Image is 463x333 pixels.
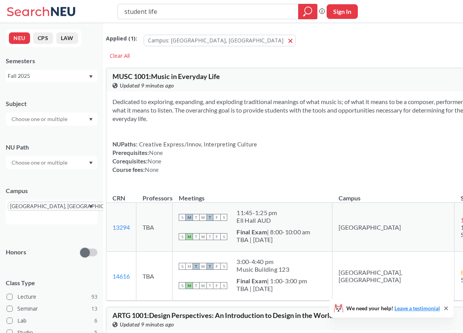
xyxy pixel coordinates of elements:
[106,34,137,43] span: Applied ( 1 ):
[213,263,220,270] span: F
[220,263,227,270] span: S
[148,37,284,44] span: Campus: [GEOGRAPHIC_DATA], [GEOGRAPHIC_DATA]
[213,233,220,240] span: F
[148,158,161,165] span: None
[237,277,267,284] b: Final Exam
[112,194,125,202] div: CRN
[186,282,193,289] span: M
[8,72,88,80] div: Fall 2025
[120,320,174,329] span: Updated 9 minutes ago
[332,203,455,252] td: [GEOGRAPHIC_DATA]
[6,200,97,224] div: [GEOGRAPHIC_DATA], [GEOGRAPHIC_DATA]X to remove pillDropdown arrow
[94,316,97,325] span: 6
[112,311,333,320] span: ARTG 1001 : Design Perspectives: An Introduction to Design in the World
[200,263,206,270] span: W
[200,282,206,289] span: W
[112,224,130,231] a: 13294
[91,293,97,301] span: 93
[220,233,227,240] span: S
[89,161,93,165] svg: Dropdown arrow
[220,214,227,221] span: S
[6,279,97,287] span: Class Type
[206,282,213,289] span: T
[200,233,206,240] span: W
[91,304,97,313] span: 13
[136,252,173,301] td: TBA
[124,5,293,18] input: Class, professor, course number, "phrase"
[298,4,317,19] div: magnifying glass
[8,158,72,167] input: Choose one or multiple
[220,282,227,289] span: S
[332,252,455,301] td: [GEOGRAPHIC_DATA], [GEOGRAPHIC_DATA]
[7,304,97,314] label: Seminar
[89,75,93,78] svg: Dropdown arrow
[332,186,455,203] th: Campus
[89,118,93,121] svg: Dropdown arrow
[237,228,310,236] div: | 8:00-10:00 am
[33,32,53,44] button: CPS
[193,263,200,270] span: T
[193,233,200,240] span: T
[237,228,267,235] b: Final Exam
[6,99,97,108] div: Subject
[237,217,277,224] div: Ell Hall AUD
[237,236,310,244] div: TBA | [DATE]
[144,35,296,46] button: Campus: [GEOGRAPHIC_DATA], [GEOGRAPHIC_DATA]
[6,57,97,65] div: Semesters
[138,141,257,148] span: Creative Express/Innov, Interpreting Culture
[56,32,78,44] button: LAW
[112,272,130,280] a: 14616
[206,263,213,270] span: T
[394,305,440,311] a: Leave a testimonial
[149,149,163,156] span: None
[179,233,186,240] span: S
[303,6,312,17] svg: magnifying glass
[213,282,220,289] span: F
[112,140,257,174] div: NUPaths: Prerequisites: Corequisites: Course fees:
[8,202,130,211] span: [GEOGRAPHIC_DATA], [GEOGRAPHIC_DATA]X to remove pill
[179,214,186,221] span: S
[213,214,220,221] span: F
[9,32,30,44] button: NEU
[237,209,277,217] div: 11:45 - 1:25 pm
[6,248,26,257] p: Honors
[136,203,173,252] td: TBA
[186,214,193,221] span: M
[8,114,72,124] input: Choose one or multiple
[6,70,97,82] div: Fall 2025Dropdown arrow
[206,233,213,240] span: T
[346,306,440,311] span: We need your help!
[6,113,97,126] div: Dropdown arrow
[193,282,200,289] span: T
[186,233,193,240] span: M
[237,285,307,293] div: TBA | [DATE]
[206,214,213,221] span: T
[237,266,289,273] div: Music Building 123
[120,81,174,90] span: Updated 9 minutes ago
[145,166,159,173] span: None
[237,258,289,266] div: 3:00 - 4:40 pm
[179,263,186,270] span: S
[327,4,358,19] button: Sign In
[237,277,307,285] div: | 1:00-3:00 pm
[136,186,173,203] th: Professors
[112,72,220,81] span: MUSC 1001 : Music in Everyday Life
[89,205,93,208] svg: Dropdown arrow
[6,156,97,169] div: Dropdown arrow
[179,282,186,289] span: S
[200,214,206,221] span: W
[106,50,134,62] div: Clear All
[6,187,97,195] div: Campus
[6,143,97,151] div: NU Path
[186,263,193,270] span: M
[7,316,97,326] label: Lab
[173,186,332,203] th: Meetings
[193,214,200,221] span: T
[7,292,97,302] label: Lecture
